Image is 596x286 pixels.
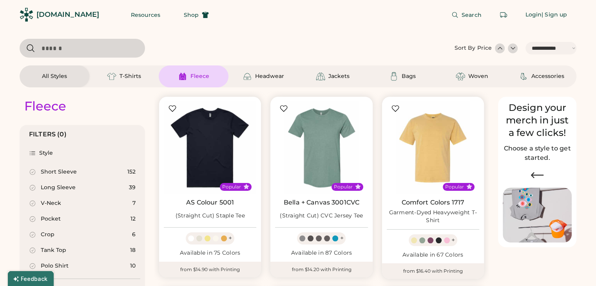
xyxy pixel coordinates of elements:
[184,12,199,18] span: Shop
[29,130,67,139] div: FILTERS (0)
[41,231,54,239] div: Crop
[559,251,592,284] iframe: Front Chat
[340,234,343,243] div: +
[442,7,491,23] button: Search
[164,249,256,257] div: Available in 75 Colors
[127,168,136,176] div: 152
[542,11,567,19] div: | Sign up
[328,72,350,80] div: Jackets
[275,249,368,257] div: Available in 87 Colors
[41,246,66,254] div: Tank Top
[275,101,368,194] img: BELLA + CANVAS 3001CVC (Straight Cut) CVC Jersey Tee
[355,184,361,190] button: Popular Style
[42,72,67,80] div: All Styles
[456,72,465,81] img: Woven Icon
[130,246,136,254] div: 18
[176,212,245,220] div: (Straight Cut) Staple Tee
[387,251,479,259] div: Available in 67 Colors
[41,215,61,223] div: Pocket
[243,184,249,190] button: Popular Style
[178,72,187,81] img: Fleece Icon
[132,231,136,239] div: 6
[503,101,572,139] div: Design your merch in just a few clicks!
[280,212,363,220] div: (Straight Cut) CVC Jersey Tee
[270,262,372,277] div: from $14.20 with Printing
[36,10,99,20] div: [DOMAIN_NAME]
[159,262,261,277] div: from $14.90 with Printing
[284,199,359,206] a: Bella + Canvas 3001CVC
[387,101,479,194] img: Comfort Colors 1717 Garment-Dyed Heavyweight T-Shirt
[382,263,484,279] div: from $16.40 with Printing
[496,7,511,23] button: Retrieve an order
[445,184,464,190] div: Popular
[255,72,284,80] div: Headwear
[228,234,232,243] div: +
[164,101,256,194] img: AS Colour 5001 (Straight Cut) Staple Tee
[503,144,572,163] h2: Choose a style to get started.
[24,98,66,114] div: Fleece
[186,199,234,206] a: AS Colour 5001
[41,168,77,176] div: Short Sleeve
[466,184,472,190] button: Popular Style
[525,11,542,19] div: Login
[531,72,564,80] div: Accessories
[243,72,252,81] img: Headwear Icon
[455,44,492,52] div: Sort By Price
[503,188,572,243] img: Image of Lisa Congdon Eye Print on T-Shirt and Hat
[190,72,209,80] div: Fleece
[130,215,136,223] div: 12
[222,184,241,190] div: Popular
[174,7,218,23] button: Shop
[451,236,455,244] div: +
[120,72,141,80] div: T-Shirts
[402,72,416,80] div: Bags
[121,7,170,23] button: Resources
[334,184,353,190] div: Popular
[468,72,488,80] div: Woven
[519,72,528,81] img: Accessories Icon
[39,149,53,157] div: Style
[107,72,116,81] img: T-Shirts Icon
[41,184,76,192] div: Long Sleeve
[401,199,464,206] a: Comfort Colors 1717
[129,184,136,192] div: 39
[316,72,325,81] img: Jackets Icon
[389,72,399,81] img: Bags Icon
[41,262,69,270] div: Polo Shirt
[132,199,136,207] div: 7
[462,12,482,18] span: Search
[387,209,479,224] div: Garment-Dyed Heavyweight T-Shirt
[130,262,136,270] div: 10
[20,8,33,22] img: Rendered Logo - Screens
[41,199,61,207] div: V-Neck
